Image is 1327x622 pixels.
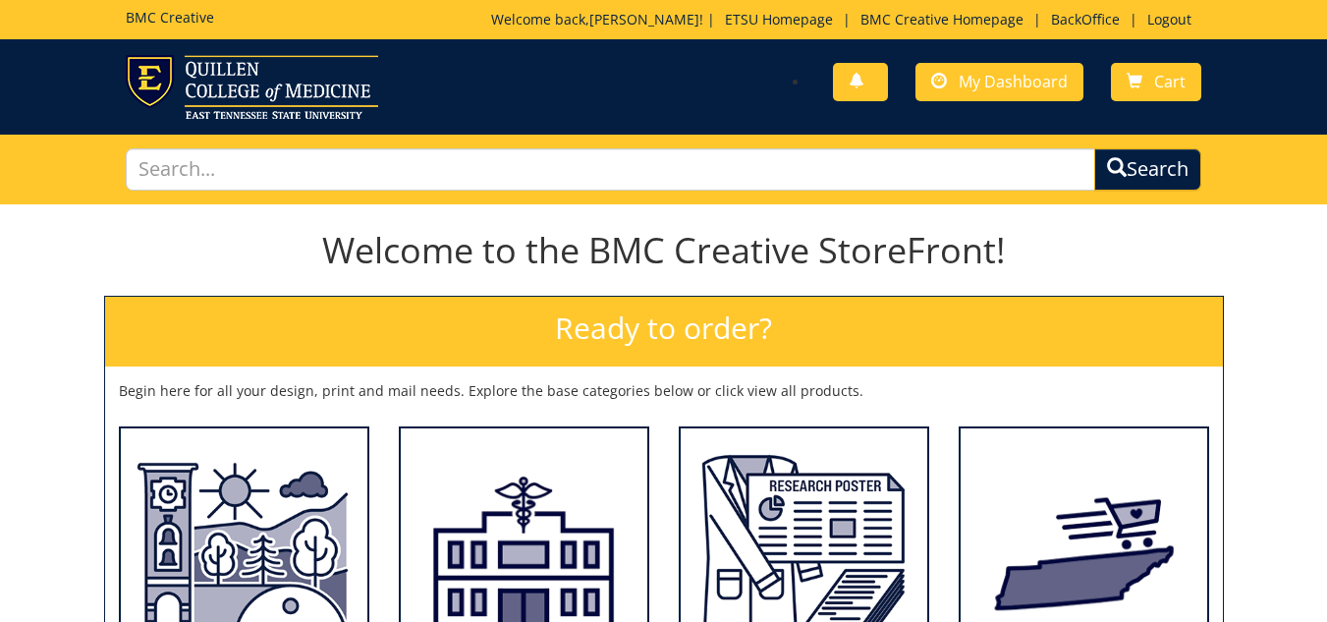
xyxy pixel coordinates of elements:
[104,231,1224,270] h1: Welcome to the BMC Creative StoreFront!
[1154,71,1186,92] span: Cart
[105,297,1223,367] h2: Ready to order?
[1041,10,1130,28] a: BackOffice
[851,10,1033,28] a: BMC Creative Homepage
[119,381,1209,401] p: Begin here for all your design, print and mail needs. Explore the base categories below or click ...
[915,63,1083,101] a: My Dashboard
[1094,148,1201,191] button: Search
[126,55,378,119] img: ETSU logo
[126,148,1096,191] input: Search...
[126,10,214,25] h5: BMC Creative
[1137,10,1201,28] a: Logout
[715,10,843,28] a: ETSU Homepage
[589,10,699,28] a: [PERSON_NAME]
[959,71,1068,92] span: My Dashboard
[1111,63,1201,101] a: Cart
[491,10,1201,29] p: Welcome back, ! | | | |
